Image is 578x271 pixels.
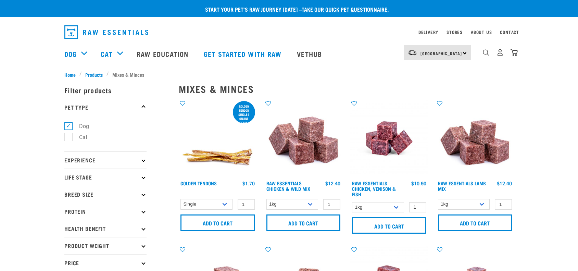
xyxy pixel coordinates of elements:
[500,31,519,33] a: Contact
[68,122,92,131] label: Dog
[233,101,255,128] div: Golden Tendon singles online special!
[64,151,147,169] p: Experience
[483,49,489,56] img: home-icon-1@2x.png
[447,31,463,33] a: Stores
[64,71,79,78] a: Home
[64,203,147,220] p: Protein
[64,99,147,116] p: Pet Type
[418,31,438,33] a: Delivery
[511,49,518,56] img: home-icon@2x.png
[82,71,106,78] a: Products
[59,23,519,42] nav: dropdown navigation
[436,100,514,177] img: ?1041 RE Lamb Mix 01
[265,100,342,177] img: Pile Of Cubed Chicken Wild Meat Mix
[350,100,428,177] img: Chicken Venison mix 1655
[179,100,256,177] img: 1293 Golden Tendons 01
[471,31,492,33] a: About Us
[179,84,514,94] h2: Mixes & Minces
[64,169,147,186] p: Life Stage
[64,186,147,203] p: Breed Size
[290,40,330,67] a: Vethub
[68,133,90,141] label: Cat
[180,214,255,231] input: Add to cart
[130,40,197,67] a: Raw Education
[408,50,417,56] img: van-moving.png
[411,181,426,186] div: $10.90
[64,82,147,99] p: Filter products
[266,214,341,231] input: Add to cart
[238,199,255,210] input: 1
[64,237,147,254] p: Product Weight
[438,182,486,190] a: Raw Essentials Lamb Mix
[352,217,426,234] input: Add to cart
[323,199,340,210] input: 1
[438,214,512,231] input: Add to cart
[64,25,148,39] img: Raw Essentials Logo
[420,52,462,54] span: [GEOGRAPHIC_DATA]
[409,202,426,213] input: 1
[266,182,310,190] a: Raw Essentials Chicken & Wild Mix
[242,181,255,186] div: $1.70
[64,71,76,78] span: Home
[302,8,389,11] a: take our quick pet questionnaire.
[325,181,340,186] div: $12.40
[197,40,290,67] a: Get started with Raw
[64,49,77,59] a: Dog
[101,49,112,59] a: Cat
[495,199,512,210] input: 1
[64,220,147,237] p: Health Benefit
[352,182,396,195] a: Raw Essentials Chicken, Venison & Fish
[497,181,512,186] div: $12.40
[497,49,504,56] img: user.png
[180,182,217,184] a: Golden Tendons
[85,71,103,78] span: Products
[64,71,514,78] nav: breadcrumbs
